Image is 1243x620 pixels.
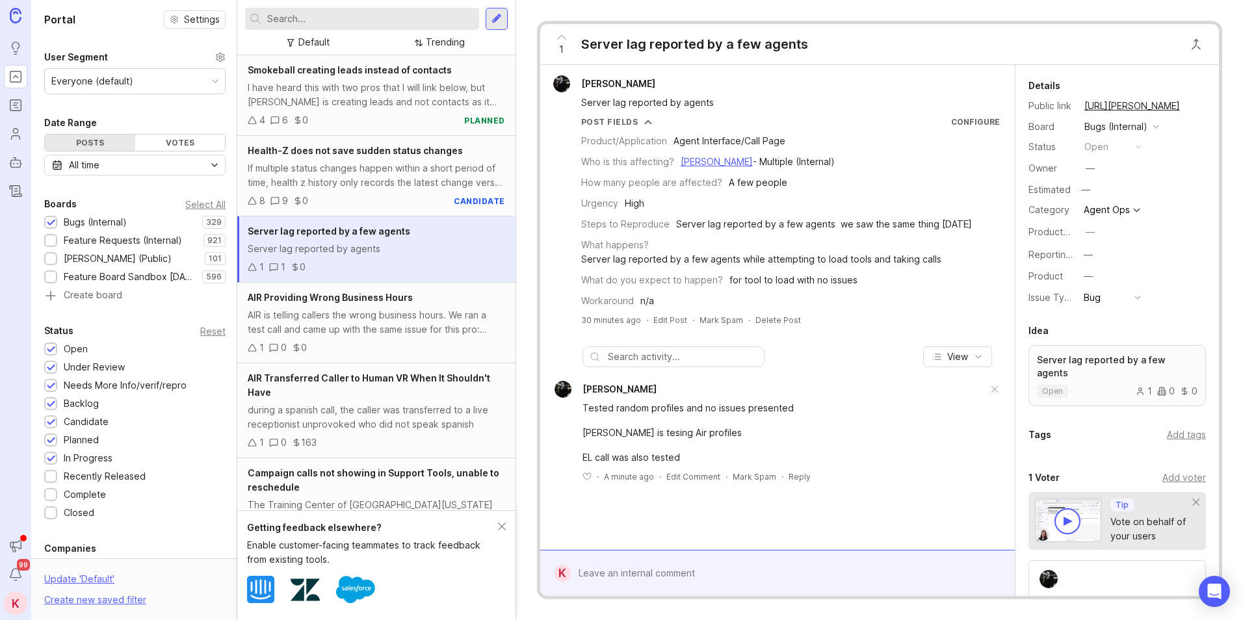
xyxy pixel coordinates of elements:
div: 6 [282,113,288,127]
div: Add voter [1162,471,1206,485]
div: Closed [64,506,94,520]
div: Needs More Info/verif/repro [64,378,187,393]
span: [PERSON_NAME] [582,383,657,394]
div: Votes [135,135,226,151]
span: AIR Providing Wrong Business Hours [248,292,413,303]
button: K [4,591,27,615]
label: Reporting Team [1028,249,1098,260]
div: Estimated [1028,185,1071,194]
a: AIR Transferred Caller to Human VR When It Shouldn't Haveduring a spanish call, the caller was tr... [237,363,516,458]
div: Steps to Reproduce [581,217,670,231]
div: 1 Voter [1028,470,1060,485]
div: n/a [640,294,654,308]
div: Under Review [64,360,125,374]
button: Close button [1183,31,1209,57]
span: Health-Z does not save sudden status changes [248,145,463,156]
div: 163 [301,435,317,450]
img: Arnulfo Bencomo Muñoz [553,75,570,92]
h1: Portal [44,12,75,27]
div: 0 [281,341,287,355]
a: Roadmaps [4,94,27,117]
div: Server lag reported by agents [248,242,505,256]
div: Product/Application [581,134,667,148]
div: Agent Interface/Call Page [674,134,785,148]
div: Add tags [1167,428,1206,442]
div: Server lag reported by a few agents while attempting to load tools and taking calls [581,252,941,266]
div: Tested random profiles and no issues presented [582,401,988,415]
span: A minute ago [604,471,654,482]
p: 596 [206,272,222,282]
div: Bugs (Internal) [1084,120,1147,134]
div: Board [1028,120,1074,134]
a: [URL][PERSON_NAME] [1080,97,1184,114]
div: planned [464,115,505,126]
span: Settings [184,13,220,26]
a: 30 minutes ago [581,315,641,326]
div: Select All [185,201,226,208]
div: - Multiple (Internal) [681,155,835,169]
div: candidate [454,196,505,207]
img: Intercom logo [247,576,274,603]
div: The Training Center of [GEOGRAPHIC_DATA][US_STATE] currently has 102 pending campaign calls on th... [248,498,505,526]
div: EL call was also tested [582,450,988,465]
div: Urgency [581,196,618,211]
div: Trending [426,35,465,49]
a: Arnulfo Bencomo Muñoz[PERSON_NAME] [547,381,657,398]
a: Users [4,122,27,146]
div: User Segment [44,49,108,65]
div: Tags [1028,427,1051,443]
span: Smokeball creating leads instead of contacts [248,64,452,75]
div: — [1086,161,1095,175]
div: 1 [281,260,285,274]
div: Feature Requests (Internal) [64,233,182,248]
div: Server lag reported by agents [581,96,989,110]
div: Companies [44,541,96,556]
a: Portal [4,65,27,88]
div: Idea [1028,323,1049,339]
img: Salesforce logo [336,570,375,609]
div: Workaround [581,294,634,308]
button: View [923,346,992,367]
div: Who is this affecting? [581,155,674,169]
button: Post Fields [581,116,653,127]
button: ProductboardID [1082,224,1099,240]
div: · [726,471,727,482]
div: What happens? [581,238,649,252]
div: Post Fields [581,116,638,127]
div: 0 [302,113,308,127]
span: Server lag reported by a few agents [248,226,410,237]
div: All time [69,158,99,172]
a: Settings [164,10,226,29]
div: — [1086,225,1095,239]
div: Candidate [64,415,109,429]
span: 99 [17,559,30,571]
a: Server lag reported by a few agentsServer lag reported by agents110 [237,216,516,283]
div: — [1077,181,1094,198]
div: [PERSON_NAME] (Public) [64,252,172,266]
div: Edit Comment [666,471,720,482]
a: Changelog [4,179,27,203]
div: Update ' Default ' [44,572,114,593]
div: 0 [301,341,307,355]
span: 1 [559,42,564,57]
a: [PERSON_NAME] [681,156,753,167]
div: Delete Post [755,315,801,326]
div: · [781,471,783,482]
div: AIR is telling callers the wrong business hours. We ran a test call and came up with the same iss... [248,308,505,337]
div: Enable customer-facing teammates to track feedback from existing tools. [247,538,498,567]
button: Announcements [4,534,27,558]
input: Search... [267,12,474,26]
div: What do you expect to happen? [581,273,723,287]
div: Bug [1084,291,1101,305]
a: Smokeball creating leads instead of contactsI have heard this with two pros that I will link belo... [237,55,516,136]
div: How many people are affected? [581,175,722,190]
a: Server lag reported by a few agentsopen100 [1028,345,1206,406]
div: High [625,196,644,211]
div: 9 [282,194,288,208]
div: open [1084,140,1108,154]
div: Complete [64,487,106,502]
div: Server lag reported by a few agents we saw the same thing [DATE] [676,217,972,231]
div: for tool to load with no issues [729,273,857,287]
div: Status [44,323,73,339]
